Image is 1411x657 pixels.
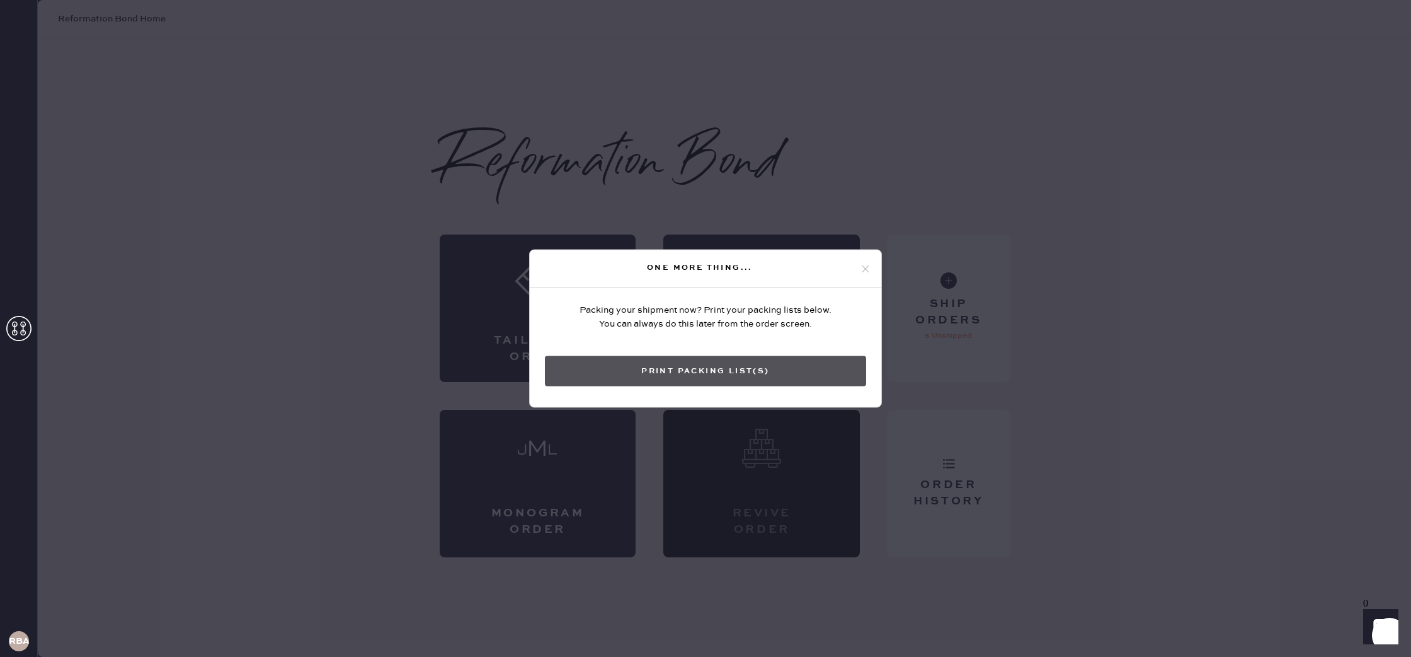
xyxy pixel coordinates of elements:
button: Print Packing List(s) [545,356,866,387]
div: Packing your shipment now? Print your packing lists below. You can always do this later from the ... [580,303,831,331]
h3: RBA [9,637,29,646]
div: One more thing... [540,260,860,275]
iframe: Front Chat [1351,600,1405,654]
